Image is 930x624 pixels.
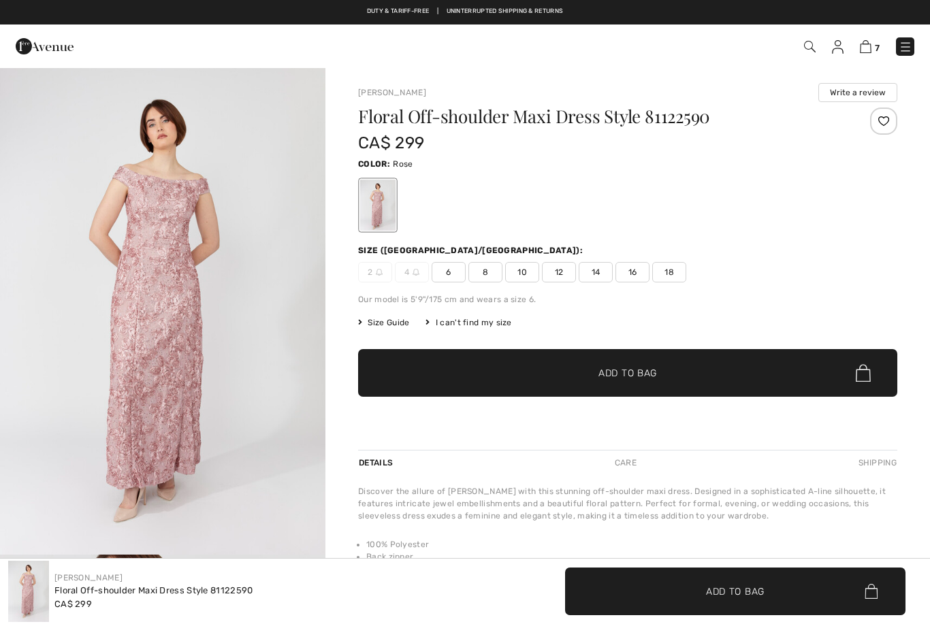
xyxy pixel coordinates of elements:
[804,41,816,52] img: Search
[358,262,392,282] span: 2
[358,485,897,522] div: Discover the allure of [PERSON_NAME] with this stunning off-shoulder maxi dress. Designed in a so...
[706,584,765,598] span: Add to Bag
[358,349,897,397] button: Add to Bag
[899,40,912,54] img: Menu
[358,159,390,169] span: Color:
[875,43,880,53] span: 7
[860,40,871,53] img: Shopping Bag
[395,262,429,282] span: 4
[358,88,426,97] a: [PERSON_NAME]
[366,551,897,563] li: Back zipper
[358,244,586,257] div: Size ([GEOGRAPHIC_DATA]/[GEOGRAPHIC_DATA]):
[598,366,657,380] span: Add to Bag
[855,450,897,475] div: Shipping
[54,573,123,582] a: [PERSON_NAME]
[468,262,502,282] span: 8
[8,561,49,622] img: Floral Off-Shoulder Maxi Dress Style 81122590
[366,538,897,551] li: 100% Polyester
[360,180,396,231] div: Rose
[565,568,905,615] button: Add to Bag
[358,108,807,125] h1: Floral Off-shoulder Maxi Dress Style 81122590
[579,262,613,282] span: 14
[54,599,92,609] span: CA$ 299
[426,316,511,329] div: I can't find my size
[615,262,650,282] span: 16
[432,262,466,282] span: 6
[358,316,409,329] span: Size Guide
[358,133,424,152] span: CA$ 299
[358,293,897,306] div: Our model is 5'9"/175 cm and wears a size 6.
[393,159,413,169] span: Rose
[542,262,576,282] span: 12
[603,450,648,475] div: Care
[832,40,844,54] img: My Info
[16,33,74,60] img: 1ère Avenue
[818,83,897,102] button: Write a review
[413,269,419,276] img: ring-m.svg
[860,38,880,54] a: 7
[652,262,686,282] span: 18
[505,262,539,282] span: 10
[856,364,871,382] img: Bag.svg
[16,39,74,52] a: 1ère Avenue
[54,584,253,597] div: Floral Off-shoulder Maxi Dress Style 81122590
[358,450,396,475] div: Details
[376,269,383,276] img: ring-m.svg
